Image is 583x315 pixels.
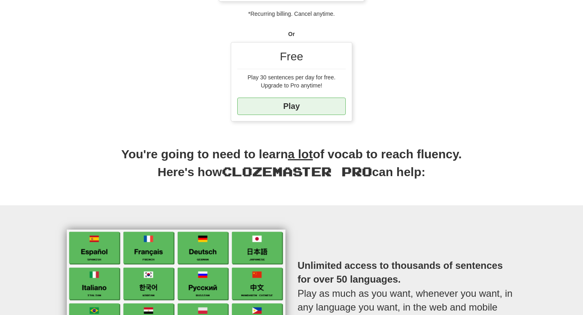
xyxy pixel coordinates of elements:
[298,260,503,285] strong: Unlimited access to thousands of sentences for over 50 languages.
[288,31,295,37] strong: Or
[237,49,346,69] div: Free
[237,73,346,81] div: Play 30 sentences per day for free.
[237,98,346,115] a: Play
[61,146,522,189] h2: You're going to need to learn of vocab to reach fluency. Here's how can help:
[288,147,313,161] u: a lot
[222,164,372,179] span: Clozemaster Pro
[237,81,346,89] div: Upgrade to Pro anytime!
